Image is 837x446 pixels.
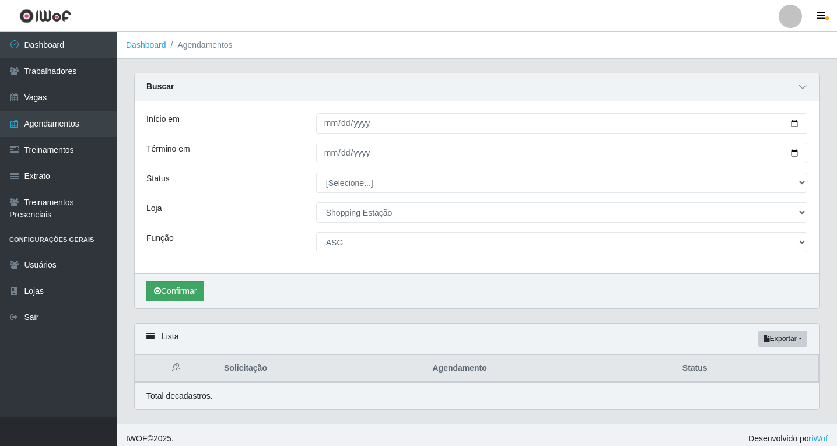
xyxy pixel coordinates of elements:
input: 00/00/0000 [316,143,807,163]
strong: Buscar [146,82,174,91]
label: Status [146,173,170,185]
label: Término em [146,143,190,155]
button: Exportar [758,331,807,347]
a: Dashboard [126,40,166,50]
div: Lista [135,324,819,354]
span: IWOF [126,434,148,443]
label: Loja [146,202,162,215]
nav: breadcrumb [117,32,837,59]
a: iWof [811,434,828,443]
th: Status [675,355,819,382]
input: 00/00/0000 [316,113,807,134]
span: Desenvolvido por [748,433,828,445]
button: Confirmar [146,281,204,301]
th: Solicitação [217,355,425,382]
label: Início em [146,113,180,125]
p: Total de cadastros. [146,390,213,402]
img: CoreUI Logo [19,9,71,23]
label: Função [146,232,174,244]
li: Agendamentos [166,39,233,51]
th: Agendamento [425,355,675,382]
span: © 2025 . [126,433,174,445]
